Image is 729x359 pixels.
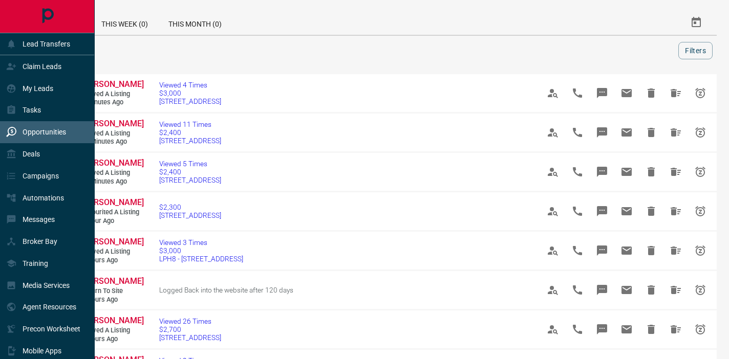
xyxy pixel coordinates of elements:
a: [PERSON_NAME] [82,237,143,248]
span: View Profile [541,81,565,105]
a: [PERSON_NAME] [82,197,143,208]
span: Hide All from Micheng Yun [663,120,688,145]
span: Hide [639,81,663,105]
span: Return to Site [82,287,143,296]
span: Hide All from Micheng Yun [663,81,688,105]
span: [PERSON_NAME] [82,316,144,325]
span: Viewed 3 Times [159,238,243,246]
span: $3,000 [159,89,221,97]
span: Snooze [688,81,713,105]
span: [PERSON_NAME] [82,237,144,246]
button: Select Date Range [684,10,709,35]
span: [PERSON_NAME] [82,158,144,168]
a: Viewed 4 Times$3,000[STREET_ADDRESS] [159,81,221,105]
span: Viewed 5 Times [159,160,221,168]
span: Call [565,120,590,145]
span: 33 minutes ago [82,138,143,146]
span: 9 minutes ago [82,98,143,107]
span: $2,400 [159,168,221,176]
span: View Profile [541,199,565,223]
span: Viewed a Listing [82,169,143,177]
span: Call [565,160,590,184]
span: Hide All from Micheng Yun [663,160,688,184]
a: Viewed 26 Times$2,700[STREET_ADDRESS] [159,317,221,342]
span: [PERSON_NAME] [82,119,144,128]
span: Call [565,317,590,342]
a: [PERSON_NAME] [82,79,143,90]
span: Message [590,81,614,105]
span: 1 hour ago [82,217,143,226]
span: Snooze [688,238,713,263]
a: Viewed 3 Times$3,000LPH8 - [STREET_ADDRESS] [159,238,243,263]
span: Message [590,160,614,184]
span: Call [565,278,590,302]
span: Viewed a Listing [82,326,143,335]
span: Favourited a Listing [82,208,143,217]
span: Call [565,238,590,263]
span: Hide [639,160,663,184]
span: Email [614,81,639,105]
a: Viewed 5 Times$2,400[STREET_ADDRESS] [159,160,221,184]
span: $2,400 [159,128,221,137]
span: View Profile [541,120,565,145]
span: [STREET_ADDRESS] [159,97,221,105]
span: $3,000 [159,246,243,255]
span: [STREET_ADDRESS] [159,137,221,145]
span: Hide All from Wael Bugshan [663,278,688,302]
span: Call [565,81,590,105]
span: Email [614,120,639,145]
span: Logged Back into the website after 120 days [159,286,293,294]
span: LPH8 - [STREET_ADDRESS] [159,255,243,263]
span: Message [590,120,614,145]
span: Viewed 26 Times [159,317,221,325]
span: Snooze [688,120,713,145]
span: 34 minutes ago [82,177,143,186]
span: [PERSON_NAME] [82,79,144,89]
div: This Week (0) [91,10,158,35]
span: Snooze [688,317,713,342]
span: 4 hours ago [82,296,143,304]
span: $2,700 [159,325,221,333]
span: Email [614,238,639,263]
span: 8 hours ago [82,335,143,344]
span: [STREET_ADDRESS] [159,176,221,184]
span: Message [590,238,614,263]
div: This Month (0) [158,10,232,35]
span: Hide [639,278,663,302]
a: [PERSON_NAME] [82,276,143,287]
span: Email [614,160,639,184]
span: Message [590,278,614,302]
span: Viewed a Listing [82,90,143,99]
span: Hide [639,199,663,223]
span: View Profile [541,238,565,263]
span: Hide All from Micheng Yun [663,317,688,342]
span: Viewed 4 Times [159,81,221,89]
span: View Profile [541,160,565,184]
span: Hide [639,238,663,263]
span: Hide [639,120,663,145]
span: Snooze [688,278,713,302]
a: Viewed 11 Times$2,400[STREET_ADDRESS] [159,120,221,145]
button: Filters [678,42,713,59]
span: [PERSON_NAME] [82,197,144,207]
span: Email [614,317,639,342]
span: Snooze [688,160,713,184]
a: [PERSON_NAME] [82,158,143,169]
span: View Profile [541,278,565,302]
span: Email [614,199,639,223]
span: [PERSON_NAME] [82,276,144,286]
span: [STREET_ADDRESS] [159,211,221,219]
span: Viewed 11 Times [159,120,221,128]
span: Hide [639,317,663,342]
span: View Profile [541,317,565,342]
span: 2 hours ago [82,256,143,265]
span: Hide All from Samuel Forsyth [663,199,688,223]
span: Viewed a Listing [82,248,143,256]
span: $2,300 [159,203,221,211]
span: Email [614,278,639,302]
span: Snooze [688,199,713,223]
span: Message [590,199,614,223]
a: $2,300[STREET_ADDRESS] [159,203,221,219]
span: Message [590,317,614,342]
span: Hide All from Narasimha Palli [663,238,688,263]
